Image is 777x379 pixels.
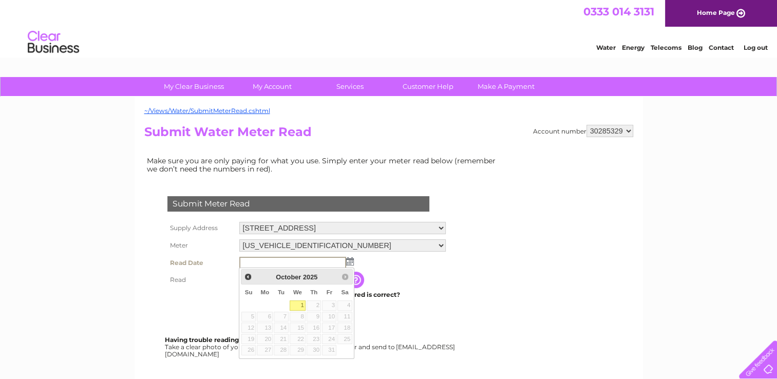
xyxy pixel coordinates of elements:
[146,6,632,50] div: Clear Business is a trading name of Verastar Limited (registered in [GEOGRAPHIC_DATA] No. 3667643...
[27,27,80,58] img: logo.png
[165,272,237,288] th: Read
[230,77,314,96] a: My Account
[533,125,633,137] div: Account number
[308,77,392,96] a: Services
[341,289,348,295] span: Saturday
[165,237,237,254] th: Meter
[743,44,767,51] a: Log out
[261,289,270,295] span: Monday
[165,336,280,344] b: Having trouble reading your meter?
[165,219,237,237] th: Supply Address
[622,44,645,51] a: Energy
[144,107,270,115] a: ~/Views/Water/SubmitMeterRead.cshtml
[386,77,470,96] a: Customer Help
[596,44,616,51] a: Water
[293,289,302,295] span: Wednesday
[165,254,237,272] th: Read Date
[242,271,254,282] a: Prev
[688,44,703,51] a: Blog
[167,196,429,212] div: Submit Meter Read
[237,288,448,301] td: Are you sure the read you have entered is correct?
[245,289,253,295] span: Sunday
[276,273,301,281] span: October
[144,125,633,144] h2: Submit Water Meter Read
[346,257,354,266] img: ...
[464,77,548,96] a: Make A Payment
[310,289,317,295] span: Thursday
[583,5,654,18] a: 0333 014 3131
[151,77,236,96] a: My Clear Business
[303,273,317,281] span: 2025
[165,336,457,357] div: Take a clear photo of your readings, tell us which supply it's for and send to [EMAIL_ADDRESS][DO...
[709,44,734,51] a: Contact
[290,300,306,311] a: 1
[651,44,681,51] a: Telecoms
[144,154,504,176] td: Make sure you are only paying for what you use. Simply enter your meter read below (remember we d...
[244,273,252,281] span: Prev
[348,272,366,288] input: Information
[278,289,285,295] span: Tuesday
[327,289,333,295] span: Friday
